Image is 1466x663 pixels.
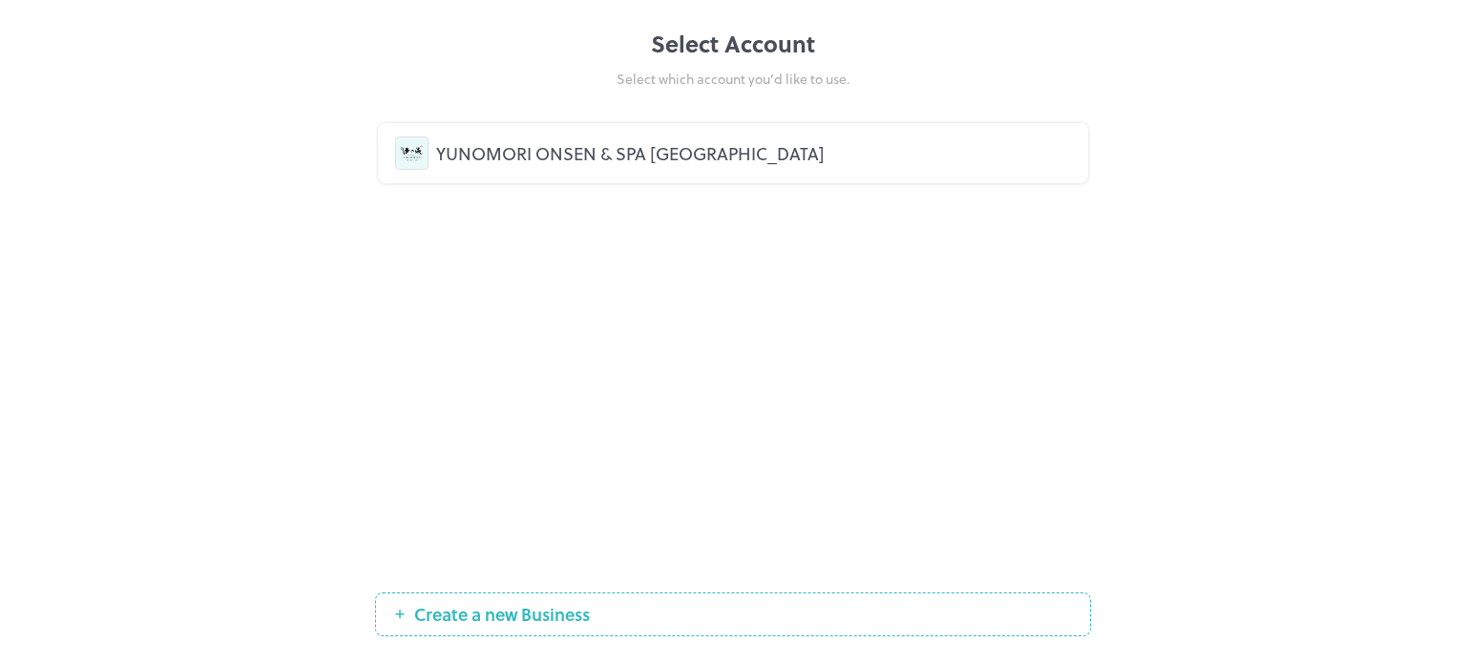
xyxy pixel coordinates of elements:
[375,27,1091,61] div: Select Account
[405,605,599,624] span: Create a new Business
[375,69,1091,89] div: Select which account you’d like to use.
[396,137,428,169] img: avatar
[436,140,1071,166] div: YUNOMORI ONSEN & SPA [GEOGRAPHIC_DATA]
[375,592,1091,636] button: Create a new Business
